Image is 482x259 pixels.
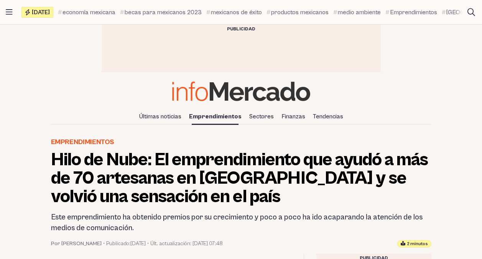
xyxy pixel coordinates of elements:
a: becas para mexicanos 2023 [120,8,202,17]
span: mexicanos de éxito [211,8,262,17]
span: • [103,240,105,247]
a: mexicanos de éxito [206,8,262,17]
a: Finanzas [278,110,308,123]
h1: Hilo de Nube: El emprendimiento que ayudó a más de 70 artesanas en [GEOGRAPHIC_DATA] y se volvió ... [51,151,431,206]
span: economía mexicana [63,8,115,17]
span: [DATE] [32,9,50,15]
a: Emprendimientos [51,137,115,148]
div: Tiempo estimado de lectura: 2 minutos [397,240,431,247]
a: medio ambiente [333,8,381,17]
span: productos mexicanos [271,8,329,17]
a: Emprendimientos [186,110,245,123]
div: Publicidad [102,25,381,34]
a: Sectores [246,110,277,123]
a: Tendencias [310,110,346,123]
a: Emprendimientos [385,8,437,17]
span: Publicado: [106,240,146,247]
h2: Este emprendimiento ha obtenido premios por su crecimiento y poco a poco ha ido acaparando la ate... [51,212,431,234]
span: Últ. actualización: [DATE] 07:48 [150,240,223,247]
img: Infomercado México logo [172,81,310,101]
a: economía mexicana [58,8,115,17]
a: productos mexicanos [266,8,329,17]
a: Por [PERSON_NAME] [51,240,102,247]
span: becas para mexicanos 2023 [125,8,202,17]
a: Últimas noticias [136,110,184,123]
time: 2 agosto, 2023 16:05 [130,241,146,247]
span: medio ambiente [338,8,381,17]
span: • [147,240,149,247]
span: Emprendimientos [390,8,437,17]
